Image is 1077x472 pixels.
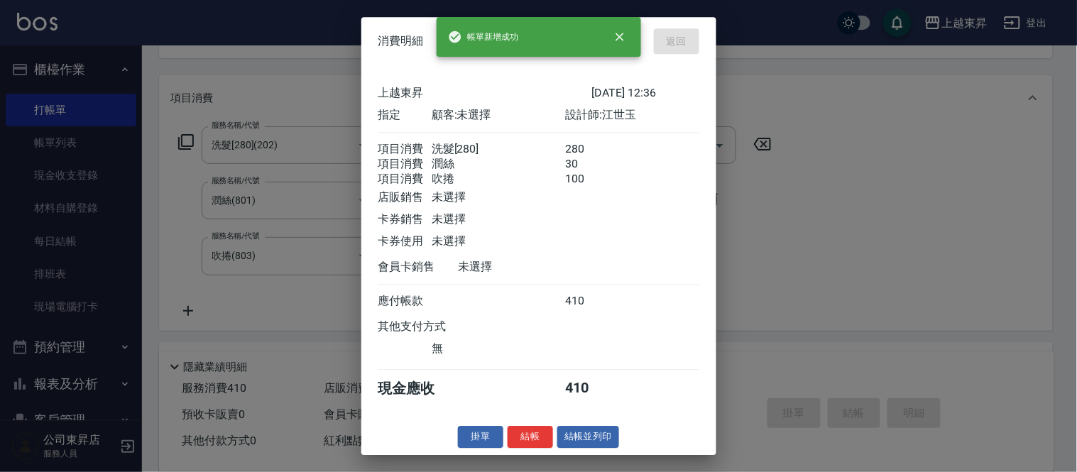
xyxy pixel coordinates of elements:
span: 消費明細 [378,34,424,48]
span: 帳單新增成功 [448,30,519,44]
div: 410 [565,379,618,398]
div: 上越東昇 [378,86,592,101]
div: [DATE] 12:36 [592,86,699,101]
div: 100 [565,172,618,187]
div: 吹捲 [432,172,565,187]
button: 結帳 [508,426,553,448]
div: 設計師: 江世玉 [565,108,699,123]
div: 應付帳款 [378,294,432,309]
div: 未選擇 [432,212,565,227]
div: 顧客: 未選擇 [432,108,565,123]
div: 其他支付方式 [378,319,486,334]
div: 指定 [378,108,432,123]
div: 卡券使用 [378,234,432,249]
div: 410 [565,294,618,309]
button: 結帳並列印 [557,426,619,448]
div: 洗髮[280] [432,142,565,157]
div: 潤絲 [432,157,565,172]
div: 會員卡銷售 [378,260,459,275]
div: 未選擇 [459,260,592,275]
button: 掛單 [458,426,503,448]
div: 卡券銷售 [378,212,432,227]
div: 店販銷售 [378,190,432,205]
div: 30 [565,157,618,172]
button: close [604,21,635,53]
div: 項目消費 [378,157,432,172]
div: 項目消費 [378,172,432,187]
div: 現金應收 [378,379,459,398]
div: 未選擇 [432,234,565,249]
div: 未選擇 [432,190,565,205]
div: 無 [432,341,565,356]
div: 項目消費 [378,142,432,157]
div: 280 [565,142,618,157]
